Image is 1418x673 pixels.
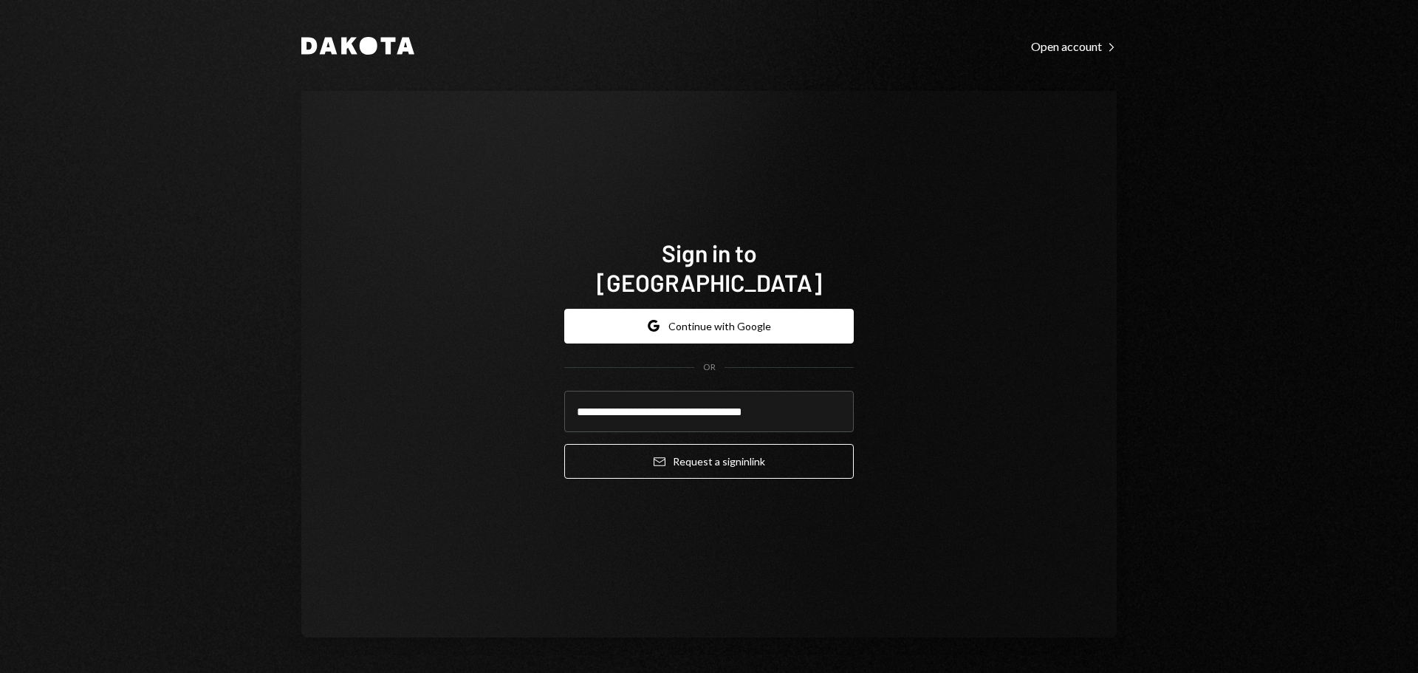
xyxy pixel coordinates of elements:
h1: Sign in to [GEOGRAPHIC_DATA] [564,238,854,297]
div: OR [703,361,716,374]
button: Request a signinlink [564,444,854,479]
div: Open account [1031,39,1117,54]
button: Continue with Google [564,309,854,344]
a: Open account [1031,38,1117,54]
